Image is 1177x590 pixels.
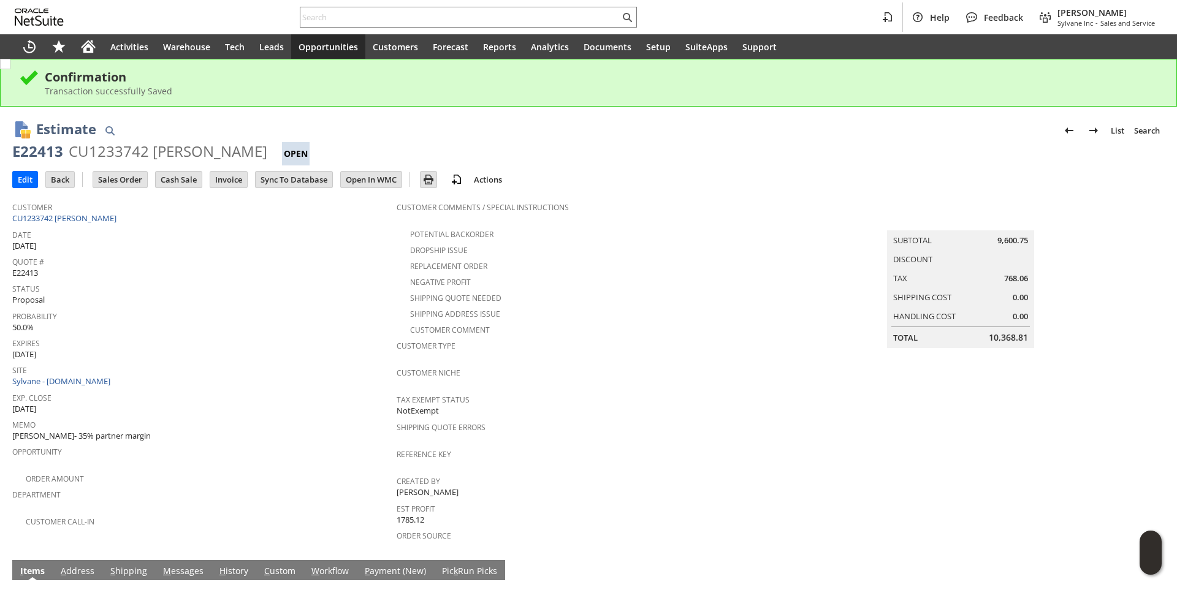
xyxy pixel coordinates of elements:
[646,41,671,53] span: Setup
[12,322,34,333] span: 50.0%
[58,565,97,578] a: Address
[524,34,576,59] a: Analytics
[397,368,460,378] a: Customer Niche
[69,142,267,161] div: CU1233742 [PERSON_NAME]
[12,393,51,403] a: Exp. Close
[311,565,319,577] span: W
[12,338,40,349] a: Expires
[373,41,418,53] span: Customers
[51,39,66,54] svg: Shortcuts
[219,565,226,577] span: H
[397,486,459,498] span: [PERSON_NAME]
[13,172,37,187] input: Edit
[26,516,94,527] a: Customer Call-in
[12,365,27,376] a: Site
[410,293,501,303] a: Shipping Quote Needed
[12,257,44,267] a: Quote #
[12,311,57,322] a: Probability
[12,349,36,360] span: [DATE]
[1106,121,1129,140] a: List
[397,514,424,526] span: 1785.12
[22,39,37,54] svg: Recent Records
[26,474,84,484] a: Order Amount
[163,565,171,577] span: M
[12,403,36,415] span: [DATE]
[12,202,52,213] a: Customer
[12,267,38,279] span: E22413
[397,405,439,417] span: NotExempt
[425,34,476,59] a: Forecast
[110,565,115,577] span: S
[264,565,270,577] span: C
[45,69,1158,85] div: Confirmation
[678,34,735,59] a: SuiteApps
[282,142,310,165] div: Open
[893,273,907,284] a: Tax
[12,284,40,294] a: Status
[163,41,210,53] span: Warehouse
[397,202,569,213] a: Customer Comments / Special Instructions
[103,34,156,59] a: Activities
[12,294,45,306] span: Proposal
[12,230,31,240] a: Date
[93,172,147,187] input: Sales Order
[1086,123,1101,138] img: Next
[256,172,332,187] input: Sync To Database
[45,85,1158,97] div: Transaction successfully Saved
[397,476,440,486] a: Created By
[410,325,490,335] a: Customer Comment
[620,10,634,25] svg: Search
[1057,7,1155,18] span: [PERSON_NAME]
[299,41,358,53] span: Opportunities
[12,376,113,387] a: Sylvane - [DOMAIN_NAME]
[1013,311,1028,322] span: 0.00
[997,235,1028,246] span: 9,600.75
[421,172,436,187] img: Print
[584,41,631,53] span: Documents
[1140,531,1162,575] iframe: Click here to launch Oracle Guided Learning Help Panel
[1013,292,1028,303] span: 0.00
[685,41,728,53] span: SuiteApps
[887,211,1034,230] caption: Summary
[742,41,777,53] span: Support
[421,172,436,187] input: Print
[1004,273,1028,284] span: 768.06
[893,311,956,322] a: Handling Cost
[15,34,44,59] a: Recent Records
[216,565,251,578] a: History
[410,277,471,287] a: Negative Profit
[160,565,207,578] a: Messages
[12,447,62,457] a: Opportunity
[397,531,451,541] a: Order Source
[341,172,402,187] input: Open In WMC
[107,565,150,578] a: Shipping
[449,172,464,187] img: add-record.svg
[102,123,117,138] img: Quick Find
[476,34,524,59] a: Reports
[261,565,299,578] a: Custom
[893,254,932,265] a: Discount
[362,565,429,578] a: Payment (New)
[989,331,1028,344] span: 10,368.81
[469,174,507,185] a: Actions
[410,261,487,271] a: Replacement Order
[36,119,96,139] h1: Estimate
[259,41,284,53] span: Leads
[930,12,950,23] span: Help
[17,565,48,578] a: Items
[44,34,74,59] div: Shortcuts
[893,292,951,303] a: Shipping Cost
[12,213,120,224] a: CU1233742 [PERSON_NAME]
[576,34,639,59] a: Documents
[15,9,64,26] svg: logo
[156,34,218,59] a: Warehouse
[735,34,784,59] a: Support
[397,449,451,460] a: Reference Key
[20,565,23,577] span: I
[483,41,516,53] span: Reports
[1140,553,1162,575] span: Oracle Guided Learning Widget. To move around, please hold and drag
[410,245,468,255] a: Dropship Issue
[397,395,470,405] a: Tax Exempt Status
[12,420,36,430] a: Memo
[397,504,435,514] a: Est Profit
